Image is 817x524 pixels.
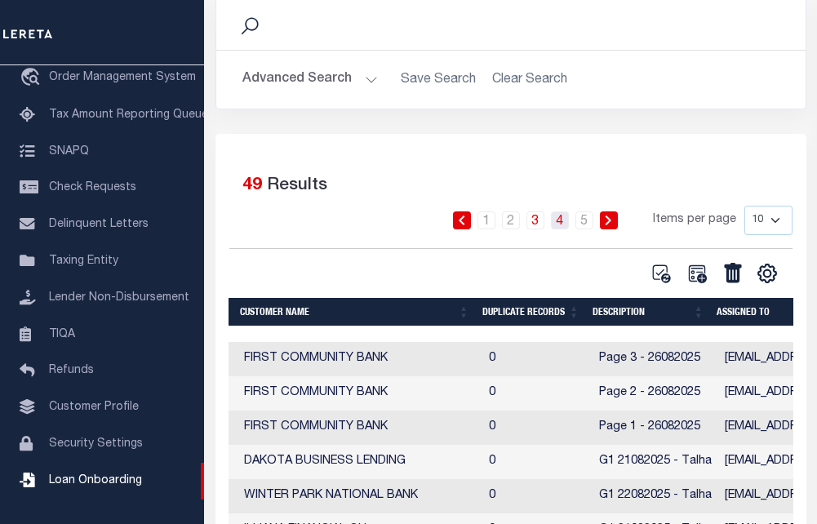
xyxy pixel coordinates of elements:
span: Items per page [653,211,736,229]
td: WINTER PARK NATIONAL BANK [238,479,482,513]
a: 3 [526,211,544,229]
span: Loan Onboarding [49,475,142,486]
td: DAKOTA BUSINESS LENDING [238,445,482,479]
a: 5 [575,211,593,229]
th: Customer Name: activate to sort column ascending [233,298,475,326]
td: Page 2 - 26082025 [593,376,718,411]
td: 0 [482,342,593,376]
a: 2 [502,211,520,229]
th: Duplicate Records: activate to sort column ascending [476,298,586,326]
td: G1 22082025 - Talha [593,479,718,513]
td: FIRST COMMUNITY BANK [238,411,482,445]
span: Lender Non-Disbursement [49,292,189,304]
span: Tax Amount Reporting Queue [49,109,208,121]
a: 4 [551,211,569,229]
i: travel_explore [20,68,46,89]
td: FIRST COMMUNITY BANK [238,342,482,376]
span: Taxing Entity [49,255,118,267]
span: TIQA [49,328,75,340]
a: 1 [477,211,495,229]
span: Customer Profile [49,402,139,413]
th: Description: activate to sort column ascending [586,298,711,326]
td: Page 1 - 26082025 [593,411,718,445]
td: 0 [482,376,593,411]
td: G1 21082025 - Talha [593,445,718,479]
span: Delinquent Letters [49,219,149,230]
td: Page 3 - 26082025 [593,342,718,376]
span: Order Management System [49,72,196,83]
span: SNAPQ [49,145,89,157]
td: 0 [482,411,593,445]
label: Results [267,173,327,199]
td: FIRST COMMUNITY BANK [238,376,482,411]
button: Advanced Search [242,64,378,95]
span: Refunds [49,365,94,376]
td: 0 [482,445,593,479]
span: Check Requests [49,182,136,193]
span: 49 [242,177,262,194]
span: Security Settings [49,438,143,450]
td: 0 [482,479,593,513]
